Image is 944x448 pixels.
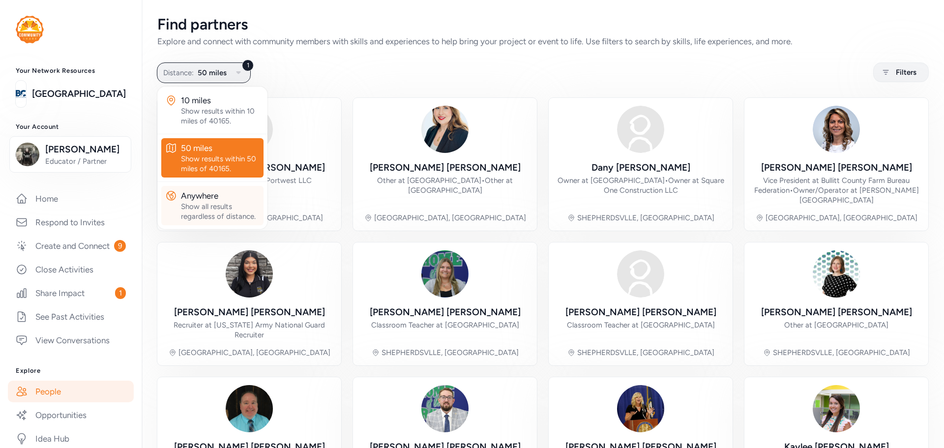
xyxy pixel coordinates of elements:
[567,320,715,330] div: Classroom Teacher at [GEOGRAPHIC_DATA]
[181,94,260,106] div: 10 miles
[557,176,725,195] div: Owner at [GEOGRAPHIC_DATA] Owner at Square One Construction LLC
[181,202,260,221] div: Show all results regardless of distance.
[16,367,126,375] h3: Explore
[813,250,860,298] img: Avatar
[16,16,44,43] img: logo
[181,106,260,126] div: Show results within 10 miles of 40165.
[773,348,910,358] div: SHEPHERDSVLLE, [GEOGRAPHIC_DATA]
[8,235,134,257] a: Create and Connect9
[16,83,26,105] img: logo
[242,60,254,71] div: 1
[8,211,134,233] a: Respond to Invites
[577,213,714,223] div: SHEPHERDSVLLE, [GEOGRAPHIC_DATA]
[761,161,912,175] div: [PERSON_NAME] [PERSON_NAME]
[813,385,860,432] img: Avatar
[421,250,469,298] img: Avatar
[157,16,928,33] div: Find partners
[370,305,521,319] div: [PERSON_NAME] [PERSON_NAME]
[565,305,716,319] div: [PERSON_NAME] [PERSON_NAME]
[591,161,690,175] div: Dany [PERSON_NAME]
[181,190,260,202] div: Anywhere
[181,154,260,174] div: Show results within 50 miles of 40165.
[896,66,916,78] span: Filters
[752,176,920,205] div: Vice President at Bullitt County Farm Bureau Federation Owner/Operator at [PERSON_NAME][GEOGRAPHI...
[8,306,134,328] a: See Past Activities
[45,143,125,156] span: [PERSON_NAME]
[8,381,134,402] a: People
[226,385,273,432] img: Avatar
[163,67,194,79] span: Distance:
[32,87,126,101] a: [GEOGRAPHIC_DATA]
[481,176,485,185] span: •
[8,404,134,426] a: Opportunities
[115,287,126,299] span: 1
[9,136,131,173] button: [PERSON_NAME]Educator / Partner
[45,156,125,166] span: Educator / Partner
[421,106,469,153] img: Avatar
[761,305,912,319] div: [PERSON_NAME] [PERSON_NAME]
[198,67,227,79] span: 50 miles
[157,35,928,47] div: Explore and connect with community members with skills and experiences to help bring your project...
[8,259,134,280] a: Close Activities
[226,250,273,298] img: Avatar
[665,176,668,185] span: •
[370,161,521,175] div: [PERSON_NAME] [PERSON_NAME]
[374,213,526,223] div: [GEOGRAPHIC_DATA], [GEOGRAPHIC_DATA]
[617,385,664,432] img: Avatar
[371,320,519,330] div: Classroom Teacher at [GEOGRAPHIC_DATA]
[174,305,325,319] div: [PERSON_NAME] [PERSON_NAME]
[8,329,134,351] a: View Conversations
[114,240,126,252] span: 9
[181,142,260,154] div: 50 miles
[766,213,917,223] div: [GEOGRAPHIC_DATA], [GEOGRAPHIC_DATA]
[421,385,469,432] img: Avatar
[361,176,529,195] div: Other at [GEOGRAPHIC_DATA] Other at [GEOGRAPHIC_DATA]
[617,106,664,153] img: Avatar
[813,106,860,153] img: Avatar
[617,250,664,298] img: Avatar
[165,320,333,340] div: Recruiter at [US_STATE] Army National Guard Recruiter
[157,87,267,229] div: 1Distance:50 miles
[16,67,126,75] h3: Your Network Resources
[16,123,126,131] h3: Your Account
[157,62,251,83] button: 1Distance:50 miles
[382,348,519,358] div: SHEPHERDSVLLE, [GEOGRAPHIC_DATA]
[8,282,134,304] a: Share Impact1
[8,188,134,209] a: Home
[790,186,793,195] span: •
[577,348,714,358] div: SHEPHERDSVLLE, [GEOGRAPHIC_DATA]
[784,320,888,330] div: Other at [GEOGRAPHIC_DATA]
[178,348,330,358] div: [GEOGRAPHIC_DATA], [GEOGRAPHIC_DATA]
